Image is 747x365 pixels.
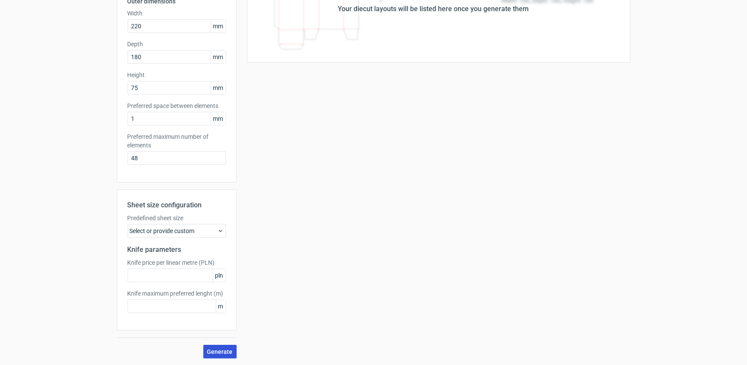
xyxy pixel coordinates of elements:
span: pln [213,269,226,282]
span: m [216,300,226,313]
label: Preferred space between elements [128,102,226,110]
h2: Knife parameters [128,245,226,255]
label: Depth [128,40,226,48]
span: Generate [207,349,233,355]
span: mm [211,51,226,63]
span: mm [211,112,226,125]
label: Preferred maximum number of elements [128,132,226,150]
button: Generate [203,345,237,359]
label: Height [128,71,226,79]
label: Predefined sheet size [128,214,226,222]
div: Select or provide custom [128,224,226,238]
div: Your diecut layouts will be listed here once you generate them [338,4,529,14]
span: mm [211,81,226,94]
label: Knife maximum preferred lenght (m) [128,289,226,298]
label: Width [128,9,226,18]
label: Knife price per linear metre (PLN) [128,258,226,267]
h2: Sheet size configuration [128,200,226,210]
span: mm [211,20,226,33]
